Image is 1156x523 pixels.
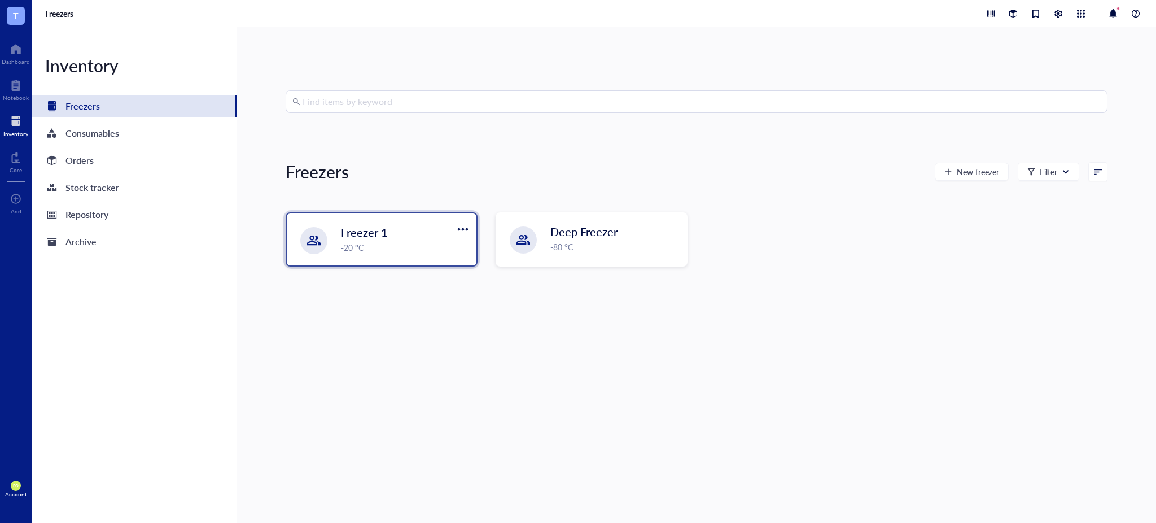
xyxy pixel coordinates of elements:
[341,224,388,240] span: Freezer 1
[65,152,94,168] div: Orders
[65,207,108,223] div: Repository
[32,176,237,199] a: Stock tracker
[32,230,237,253] a: Archive
[3,94,29,101] div: Notebook
[5,491,27,498] div: Account
[65,180,119,195] div: Stock tracker
[65,98,100,114] div: Freezers
[3,76,29,101] a: Notebook
[32,203,237,226] a: Repository
[341,241,470,254] div: -20 °C
[935,163,1009,181] button: New freezer
[957,167,999,176] span: New freezer
[550,224,618,239] span: Deep Freezer
[13,8,19,23] span: T
[286,160,349,183] div: Freezers
[32,149,237,172] a: Orders
[3,130,28,137] div: Inventory
[32,54,237,77] div: Inventory
[10,149,22,173] a: Core
[2,40,30,65] a: Dashboard
[45,8,76,19] a: Freezers
[550,241,680,253] div: -80 °C
[11,208,21,215] div: Add
[32,95,237,117] a: Freezers
[32,122,237,145] a: Consumables
[10,167,22,173] div: Core
[3,112,28,137] a: Inventory
[13,483,19,489] span: PO
[2,58,30,65] div: Dashboard
[65,125,119,141] div: Consumables
[1040,165,1057,178] div: Filter
[65,234,97,250] div: Archive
